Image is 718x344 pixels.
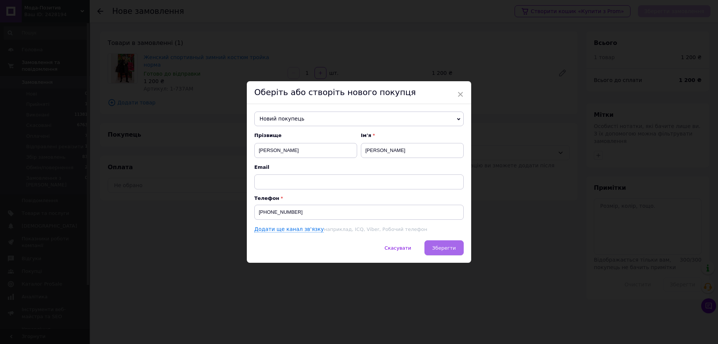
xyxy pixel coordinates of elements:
span: Email [254,164,464,171]
input: +38 096 0000000 [254,205,464,220]
div: Оберіть або створіть нового покупця [247,81,471,104]
span: Прізвище [254,132,357,139]
button: Зберегти [424,240,464,255]
span: Скасувати [384,245,411,251]
span: наприклад, ICQ, Viber, Робочий телефон [324,226,427,232]
a: Додати ще канал зв'язку [254,226,324,232]
span: Зберегти [432,245,456,251]
p: Телефон [254,195,464,201]
span: Ім'я [361,132,464,139]
input: Наприклад: Іван [361,143,464,158]
input: Наприклад: Іванов [254,143,357,158]
button: Скасувати [377,240,419,255]
span: Новий покупець [254,112,464,127]
span: × [457,88,464,101]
